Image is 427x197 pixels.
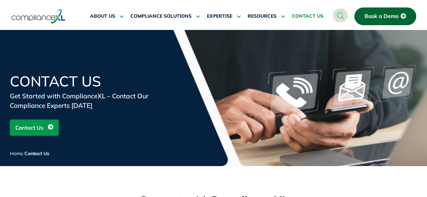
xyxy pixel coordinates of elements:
[90,8,124,24] a: ABOUT US
[24,150,49,157] span: Contact Us
[130,8,200,24] a: COMPLIANCE SOLUTIONS
[292,8,323,24] a: CONTACT US
[10,91,173,110] div: Get Started with ComplianceXL – Contact Our Compliance Experts [DATE]
[207,13,232,19] span: EXPERTISE
[207,8,241,24] a: EXPERTISE
[10,74,173,88] h1: Contact Us
[248,13,277,19] span: RESOURCES
[10,119,59,136] a: Contact Us
[10,150,49,157] span: /
[364,13,398,19] span: Book a Demo
[90,13,115,19] span: ABOUT US
[15,121,43,134] span: Contact Us
[333,9,348,22] a: navsearch-button
[292,13,323,19] span: CONTACT US
[248,8,285,24] a: RESOURCES
[10,150,23,157] a: Home
[354,7,416,25] a: Book a Demo
[12,9,66,24] img: logo-one.svg
[130,13,192,19] span: COMPLIANCE SOLUTIONS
